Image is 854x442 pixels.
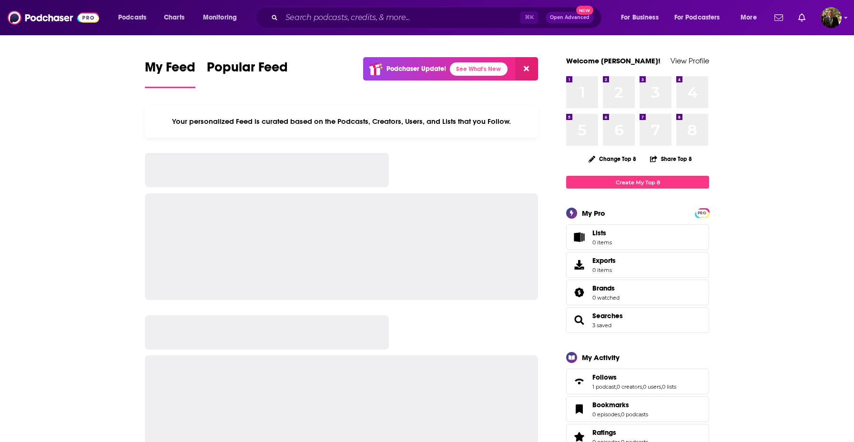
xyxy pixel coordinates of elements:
[592,229,606,237] span: Lists
[617,383,642,390] a: 0 creators
[569,231,589,244] span: Lists
[821,7,842,28] img: User Profile
[771,10,787,26] a: Show notifications dropdown
[662,383,676,390] a: 0 lists
[643,383,661,390] a: 0 users
[569,258,589,271] span: Exports
[592,373,617,382] span: Follows
[546,12,594,23] button: Open AdvancedNew
[592,267,616,273] span: 0 items
[821,7,842,28] span: Logged in as david40333
[196,10,249,25] button: open menu
[661,383,662,390] span: ,
[569,402,589,416] a: Bookmarks
[566,252,709,278] a: Exports
[734,10,769,25] button: open menu
[616,383,617,390] span: ,
[592,428,648,437] a: Ratings
[203,11,237,24] span: Monitoring
[569,313,589,327] a: Searches
[592,401,629,409] span: Bookmarks
[207,59,288,88] a: Popular Feed
[8,9,99,27] img: Podchaser - Follow, Share and Rate Podcasts
[207,59,288,81] span: Popular Feed
[566,280,709,305] span: Brands
[145,59,195,88] a: My Feed
[282,10,520,25] input: Search podcasts, credits, & more...
[592,229,612,237] span: Lists
[592,239,612,246] span: 0 items
[566,224,709,250] a: Lists
[794,10,809,26] a: Show notifications dropdown
[592,284,615,292] span: Brands
[614,10,671,25] button: open menu
[642,383,643,390] span: ,
[569,286,589,299] a: Brands
[264,7,611,29] div: Search podcasts, credits, & more...
[592,373,676,382] a: Follows
[592,284,620,292] a: Brands
[145,59,195,81] span: My Feed
[576,6,593,15] span: New
[118,11,146,24] span: Podcasts
[592,256,616,265] span: Exports
[566,369,709,394] span: Follows
[592,294,620,301] a: 0 watched
[592,311,623,320] a: Searches
[583,153,642,165] button: Change Top 8
[821,7,842,28] button: Show profile menu
[621,411,648,418] a: 0 podcasts
[592,401,648,409] a: Bookmarks
[386,65,446,73] p: Podchaser Update!
[566,176,709,189] a: Create My Top 8
[566,396,709,422] span: Bookmarks
[592,383,616,390] a: 1 podcast
[520,11,538,24] span: ⌘ K
[650,150,692,168] button: Share Top 8
[668,10,734,25] button: open menu
[592,428,616,437] span: Ratings
[620,411,621,418] span: ,
[582,353,620,362] div: My Activity
[158,10,190,25] a: Charts
[569,375,589,388] a: Follows
[550,15,590,20] span: Open Advanced
[592,322,611,329] a: 3 saved
[164,11,184,24] span: Charts
[582,209,605,218] div: My Pro
[696,210,708,217] span: PRO
[621,11,659,24] span: For Business
[741,11,757,24] span: More
[674,11,720,24] span: For Podcasters
[696,209,708,216] a: PRO
[671,56,709,65] a: View Profile
[112,10,159,25] button: open menu
[145,105,538,138] div: Your personalized Feed is curated based on the Podcasts, Creators, Users, and Lists that you Follow.
[592,411,620,418] a: 0 episodes
[566,56,661,65] a: Welcome [PERSON_NAME]!
[566,307,709,333] span: Searches
[450,62,508,76] a: See What's New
